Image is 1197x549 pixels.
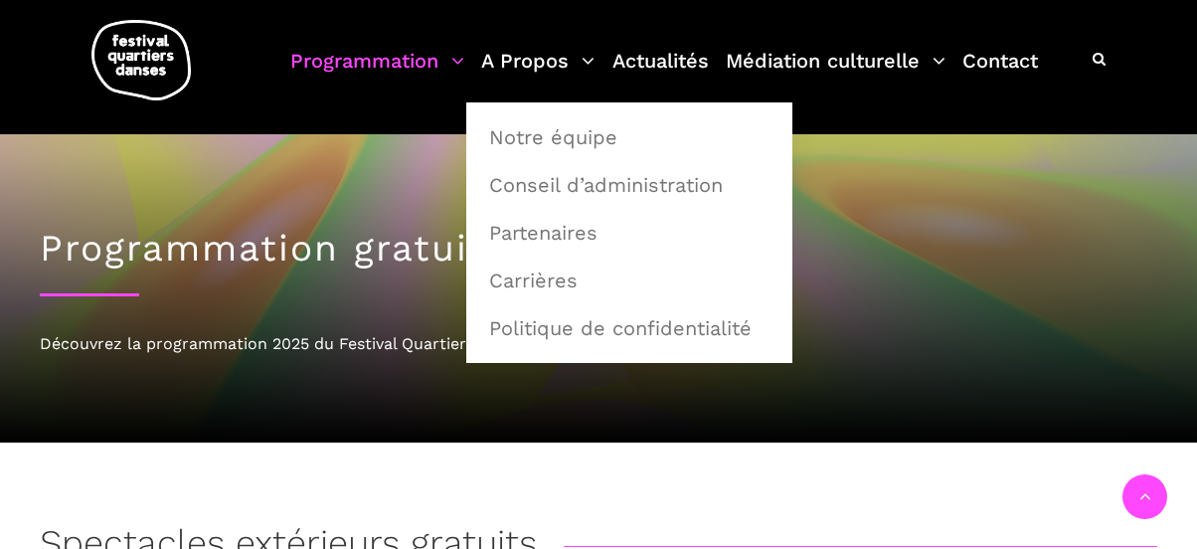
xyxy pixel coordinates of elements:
[477,305,781,351] a: Politique de confidentialité
[477,210,781,256] a: Partenaires
[477,162,781,208] a: Conseil d’administration
[962,44,1038,102] a: Contact
[477,114,781,160] a: Notre équipe
[91,20,191,100] img: logo-fqd-med
[481,44,595,102] a: A Propos
[477,258,781,303] a: Carrières
[290,44,464,102] a: Programmation
[726,44,945,102] a: Médiation culturelle
[40,227,1157,271] h1: Programmation gratuite 2025
[612,44,709,102] a: Actualités
[40,331,1157,357] div: Découvrez la programmation 2025 du Festival Quartiers Danses !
